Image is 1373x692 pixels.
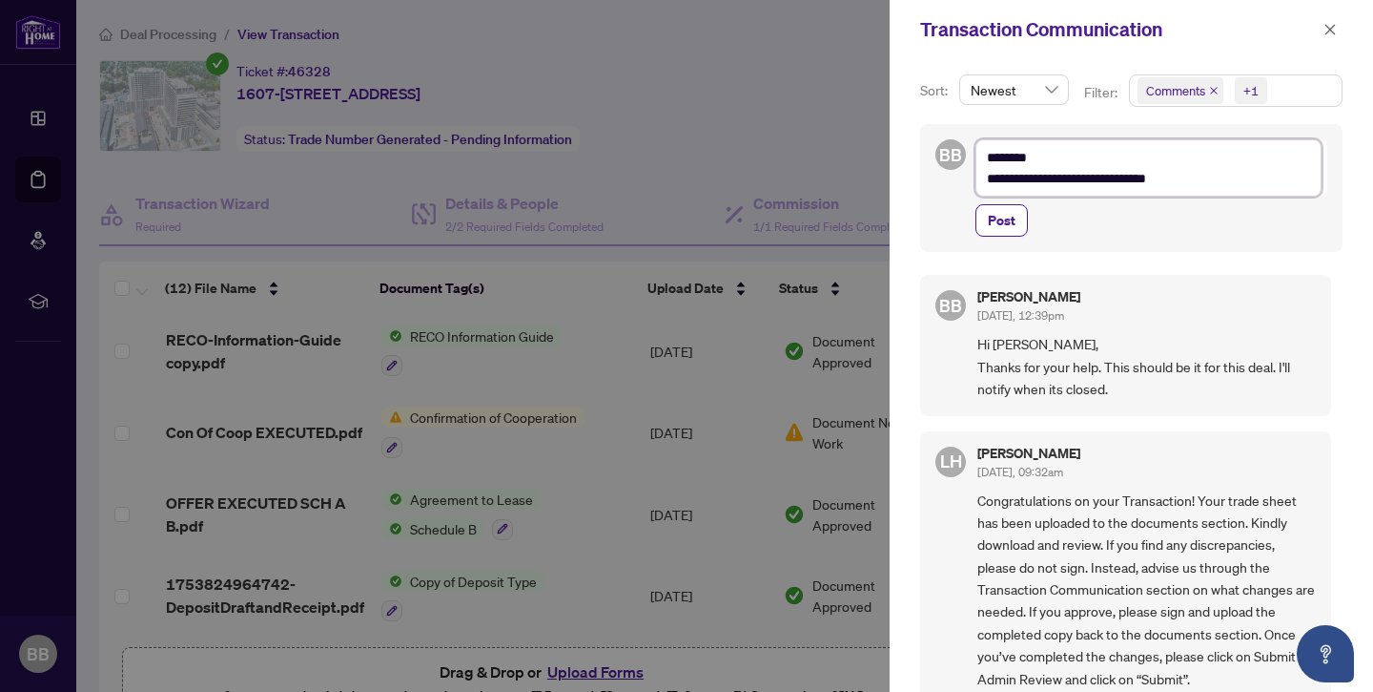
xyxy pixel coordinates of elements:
h5: [PERSON_NAME] [977,290,1080,304]
span: Comments [1137,77,1223,104]
span: Comments [1146,81,1205,100]
div: +1 [1243,81,1259,100]
p: Filter: [1084,82,1120,103]
span: Post [988,205,1015,236]
span: Congratulations on your Transaction! Your trade sheet has been uploaded to the documents section.... [977,490,1316,690]
span: LH [940,448,962,474]
span: Newest [971,75,1057,104]
span: BB [939,141,962,168]
p: Sort: [920,80,952,101]
span: Hi [PERSON_NAME], Thanks for your help. This should be it for this deal. I'll notify when its clo... [977,333,1316,400]
div: Transaction Communication [920,15,1318,44]
span: close [1323,23,1337,36]
span: close [1209,86,1219,95]
button: Open asap [1297,625,1354,682]
span: [DATE], 12:39pm [977,308,1064,323]
span: [DATE], 09:32am [977,465,1063,479]
h5: [PERSON_NAME] [977,447,1080,460]
span: BB [939,292,962,319]
button: Post [975,204,1028,237]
